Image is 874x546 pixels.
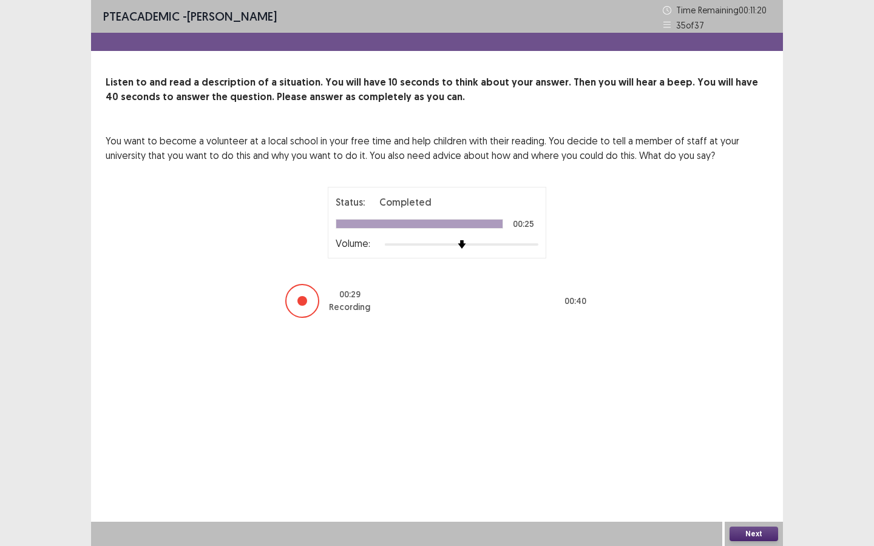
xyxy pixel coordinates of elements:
p: 00 : 40 [564,295,586,308]
p: Recording [329,301,370,314]
p: Status: [336,195,365,209]
span: PTE academic [103,8,180,24]
p: 35 of 37 [676,19,704,32]
p: 00 : 29 [339,288,361,301]
p: Listen to and read a description of a situation. You will have 10 seconds to think about your ans... [106,75,768,104]
p: - [PERSON_NAME] [103,7,277,25]
p: You want to become a volunteer at a local school in your free time and help children with their r... [106,133,768,163]
p: Completed [379,195,432,209]
button: Next [730,527,778,541]
img: arrow-thumb [458,240,466,249]
p: 00:25 [513,220,534,228]
p: Time Remaining 00 : 11 : 20 [676,4,771,16]
p: Volume: [336,236,370,251]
